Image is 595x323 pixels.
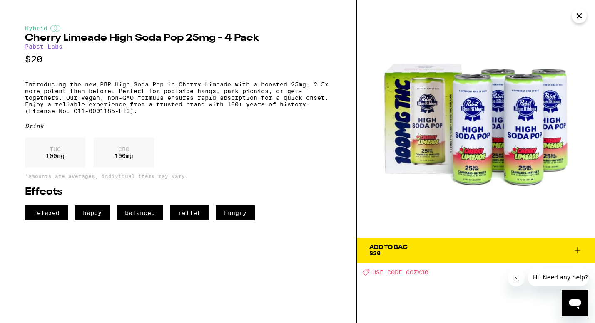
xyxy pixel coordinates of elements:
h2: Cherry Limeade High Soda Pop 25mg - 4 Pack [25,33,331,43]
h2: Effects [25,187,331,197]
div: 100 mg [94,138,154,168]
button: Close [572,8,587,23]
span: relaxed [25,205,68,220]
span: hungry [216,205,255,220]
p: THC [46,146,65,153]
span: USE CODE COZY30 [372,269,428,276]
div: Add To Bag [369,244,408,250]
a: Pabst Labs [25,43,62,50]
div: Drink [25,123,331,129]
button: Add To Bag$20 [357,238,595,263]
iframe: Message from company [528,268,588,286]
span: relief [170,205,209,220]
iframe: Close message [508,270,525,286]
div: 100 mg [25,138,85,168]
p: Introducing the new PBR High Soda Pop in Cherry Limeade with a boosted 25mg, 2.5x more potent tha... [25,81,331,114]
span: happy [75,205,110,220]
div: Hybrid [25,25,331,32]
p: *Amounts are averages, individual items may vary. [25,173,331,179]
span: balanced [117,205,163,220]
span: $20 [369,250,381,256]
img: hybridColor.svg [50,25,60,32]
p: CBD [115,146,133,153]
iframe: Button to launch messaging window [562,290,588,316]
p: $20 [25,54,331,64]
